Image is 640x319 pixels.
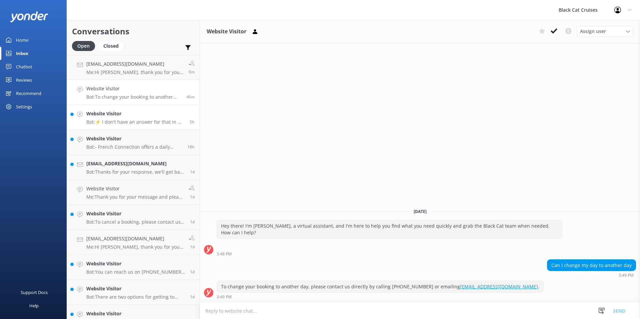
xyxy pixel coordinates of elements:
div: Settings [16,100,32,113]
p: Bot: - French Connection offers a daily return shuttle bus to [GEOGRAPHIC_DATA]. - For a guided d... [86,144,182,150]
div: Assign User [577,26,633,37]
span: Sep 16 2025 11:53am (UTC +12:00) Pacific/Auckland [190,194,195,200]
p: Bot: There are two options for getting to [GEOGRAPHIC_DATA] from [GEOGRAPHIC_DATA]: the French Co... [86,294,185,300]
p: Me: Thank you for your message and please know I have updated your email address and have emailed... [86,194,184,200]
div: Open [72,41,95,51]
h4: [EMAIL_ADDRESS][DOMAIN_NAME] [86,60,184,68]
h4: [EMAIL_ADDRESS][DOMAIN_NAME] [86,235,184,242]
span: Sep 16 2025 10:18am (UTC +12:00) Pacific/Auckland [190,219,195,225]
div: Help [29,299,39,312]
span: Sep 16 2025 10:10am (UTC +12:00) Pacific/Auckland [190,244,195,250]
span: Sep 16 2025 10:32pm (UTC +12:00) Pacific/Auckland [187,144,195,150]
h4: Website Visitor [86,260,185,267]
h3: Website Visitor [207,27,246,36]
div: Reviews [16,73,32,87]
span: [DATE] [410,209,431,214]
p: Bot: You can reach us on [PHONE_NUMBER] for Akaroa trips or [PHONE_NUMBER] for Lyttelton Ferries. [86,269,185,275]
div: Sep 17 2025 03:49pm (UTC +12:00) Pacific/Auckland [547,273,636,277]
h4: Website Visitor [86,210,185,217]
a: Website VisitorBot:There are two options for getting to [GEOGRAPHIC_DATA] from [GEOGRAPHIC_DATA]:... [67,280,200,305]
h4: Website Visitor [86,310,185,317]
p: Bot: ⚡ I don't have an answer for that in my knowledge base. Please try and rephrase your questio... [86,119,185,125]
a: Website VisitorMe:Thank you for your message and please know I have updated your email address an... [67,180,200,205]
div: Sep 17 2025 03:48pm (UTC +12:00) Pacific/Auckland [217,251,562,256]
div: To change your booking to another day, please contact us directly by calling [PHONE_NUMBER] or em... [217,281,543,292]
div: Closed [98,41,124,51]
p: Me: Hi [PERSON_NAME], thank you for your enquiry. The final stop for the French Connection is at ... [86,69,184,75]
span: Sep 17 2025 10:55am (UTC +12:00) Pacific/Auckland [190,119,195,125]
a: [EMAIL_ADDRESS][DOMAIN_NAME]Me:Hi [PERSON_NAME], thank you for your message and I have received y... [67,230,200,255]
a: [EMAIL_ADDRESS][DOMAIN_NAME] [460,283,538,290]
div: Chatbot [16,60,32,73]
span: Assign user [580,28,606,35]
div: Hey there! I'm [PERSON_NAME], a virtual assistant, and I'm here to help you find what you need qu... [217,220,562,238]
p: Bot: To cancel a booking, please contact us directly by calling [PHONE_NUMBER] or emailing [EMAIL... [86,219,185,225]
a: Website VisitorBot:To cancel a booking, please contact us directly by calling [PHONE_NUMBER] or e... [67,205,200,230]
div: Inbox [16,47,28,60]
h4: [EMAIL_ADDRESS][DOMAIN_NAME] [86,160,185,167]
h2: Conversations [72,25,195,38]
a: Closed [98,42,127,49]
span: Sep 17 2025 03:49pm (UTC +12:00) Pacific/Auckland [186,94,195,100]
div: Recommend [16,87,41,100]
div: Can I change my day to another day [547,260,636,271]
a: Website VisitorBot:⚡ I don't have an answer for that in my knowledge base. Please try and rephras... [67,105,200,130]
strong: 3:49 PM [217,295,232,299]
p: Bot: Thanks for your response, we'll get back to you as soon as we can during opening hours. [86,169,185,175]
div: Home [16,33,28,47]
a: [EMAIL_ADDRESS][DOMAIN_NAME]Me:Hi [PERSON_NAME], thank you for your enquiry. The final stop for t... [67,55,200,80]
div: Sep 17 2025 03:49pm (UTC +12:00) Pacific/Auckland [217,294,544,299]
a: Website VisitorBot:To change your booking to another day, please contact us directly by calling [... [67,80,200,105]
a: Website VisitorBot:You can reach us on [PHONE_NUMBER] for Akaroa trips or [PHONE_NUMBER] for Lytt... [67,255,200,280]
h4: Website Visitor [86,185,184,192]
img: yonder-white-logo.png [10,11,48,22]
span: Sep 16 2025 07:46am (UTC +12:00) Pacific/Auckland [190,294,195,300]
span: Sep 16 2025 03:40pm (UTC +12:00) Pacific/Auckland [190,169,195,175]
div: Support Docs [21,286,48,299]
a: Open [72,42,98,49]
h4: Website Visitor [86,110,185,117]
h4: Website Visitor [86,135,182,142]
span: Sep 16 2025 09:25am (UTC +12:00) Pacific/Auckland [190,269,195,275]
span: Sep 17 2025 04:35pm (UTC +12:00) Pacific/Auckland [189,69,195,75]
strong: 3:48 PM [217,252,232,256]
p: Me: Hi [PERSON_NAME], thank you for your message and I have received your email which i will repl... [86,244,184,250]
h4: Website Visitor [86,285,185,292]
a: [EMAIL_ADDRESS][DOMAIN_NAME]Bot:Thanks for your response, we'll get back to you as soon as we can... [67,155,200,180]
strong: 3:49 PM [619,273,634,277]
p: Bot: To change your booking to another day, please contact us directly by calling [PHONE_NUMBER] ... [86,94,181,100]
a: Website VisitorBot:- French Connection offers a daily return shuttle bus to [GEOGRAPHIC_DATA]. - ... [67,130,200,155]
h4: Website Visitor [86,85,181,92]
